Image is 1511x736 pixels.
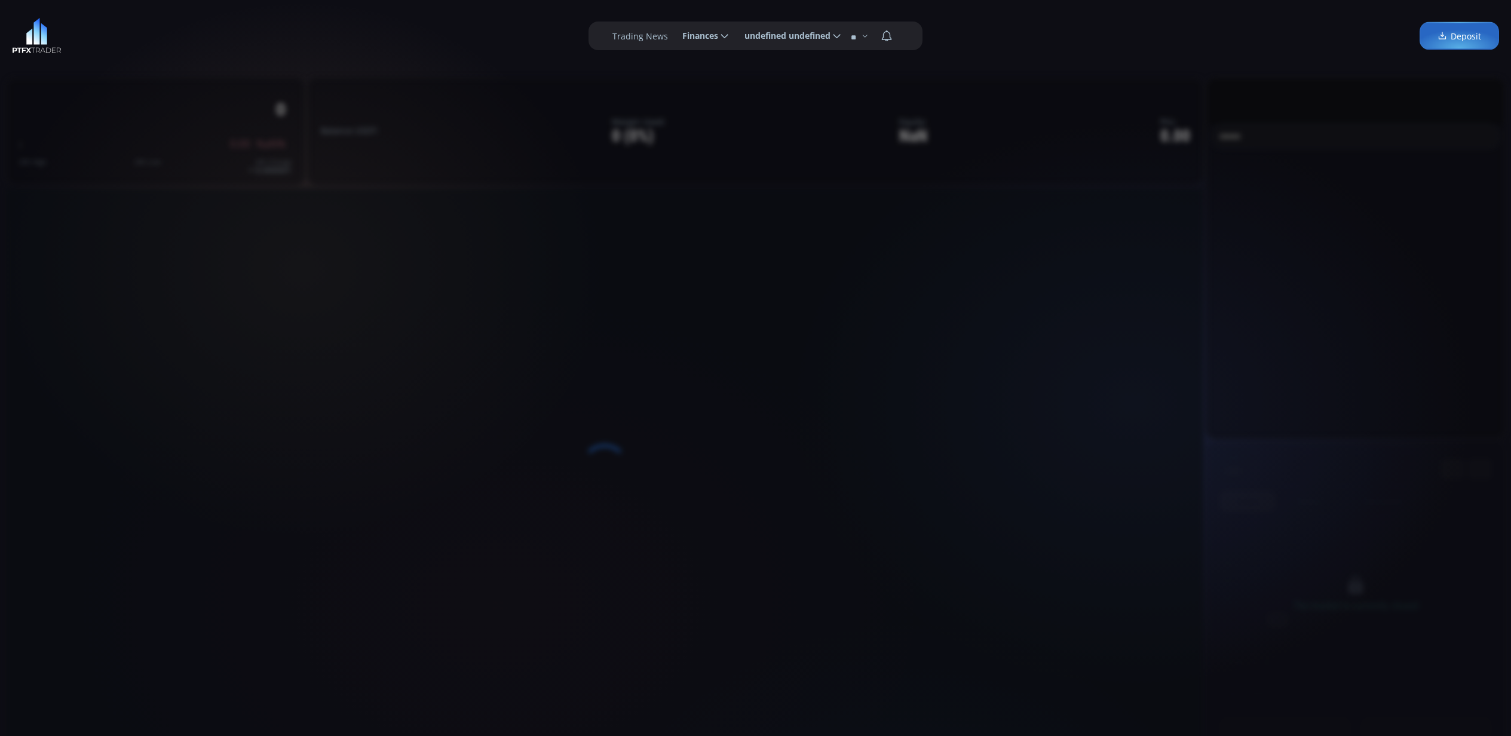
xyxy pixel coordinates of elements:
span: undefined undefined [736,24,830,48]
span: Deposit [1438,30,1481,42]
a: Deposit [1420,22,1499,50]
label: Trading News [612,30,668,42]
span: Finances [674,24,718,48]
img: LOGO [12,18,62,54]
